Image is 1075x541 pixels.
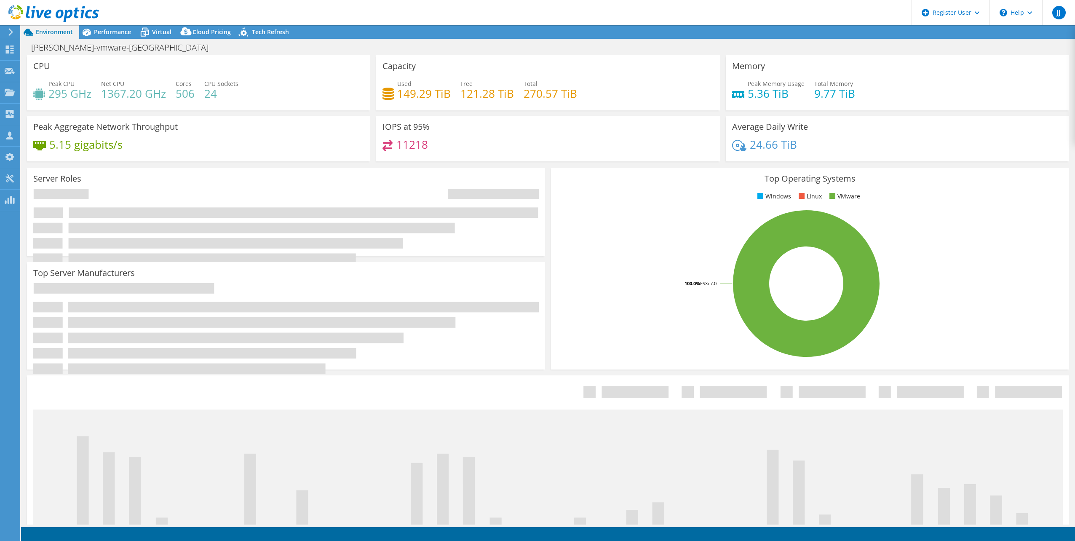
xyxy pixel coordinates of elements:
[176,89,195,98] h4: 506
[750,140,797,149] h4: 24.66 TiB
[460,80,473,88] span: Free
[252,28,289,36] span: Tech Refresh
[176,80,192,88] span: Cores
[382,122,430,131] h3: IOPS at 95%
[33,268,135,278] h3: Top Server Manufacturers
[748,80,805,88] span: Peak Memory Usage
[48,80,75,88] span: Peak CPU
[382,62,416,71] h3: Capacity
[36,28,73,36] span: Environment
[33,174,81,183] h3: Server Roles
[524,89,577,98] h4: 270.57 TiB
[49,140,123,149] h4: 5.15 gigabits/s
[152,28,171,36] span: Virtual
[557,174,1063,183] h3: Top Operating Systems
[797,192,822,201] li: Linux
[204,80,238,88] span: CPU Sockets
[101,89,166,98] h4: 1367.20 GHz
[27,43,222,52] h1: [PERSON_NAME]-vmware-[GEOGRAPHIC_DATA]
[33,122,178,131] h3: Peak Aggregate Network Throughput
[814,89,855,98] h4: 9.77 TiB
[814,80,853,88] span: Total Memory
[748,89,805,98] h4: 5.36 TiB
[101,80,124,88] span: Net CPU
[827,192,860,201] li: VMware
[193,28,231,36] span: Cloud Pricing
[1000,9,1007,16] svg: \n
[755,192,791,201] li: Windows
[33,62,50,71] h3: CPU
[685,280,700,287] tspan: 100.0%
[732,62,765,71] h3: Memory
[204,89,238,98] h4: 24
[700,280,717,287] tspan: ESXi 7.0
[460,89,514,98] h4: 121.28 TiB
[524,80,537,88] span: Total
[732,122,808,131] h3: Average Daily Write
[94,28,131,36] span: Performance
[48,89,91,98] h4: 295 GHz
[397,89,451,98] h4: 149.29 TiB
[397,80,412,88] span: Used
[396,140,428,149] h4: 11218
[1052,6,1066,19] span: JJ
